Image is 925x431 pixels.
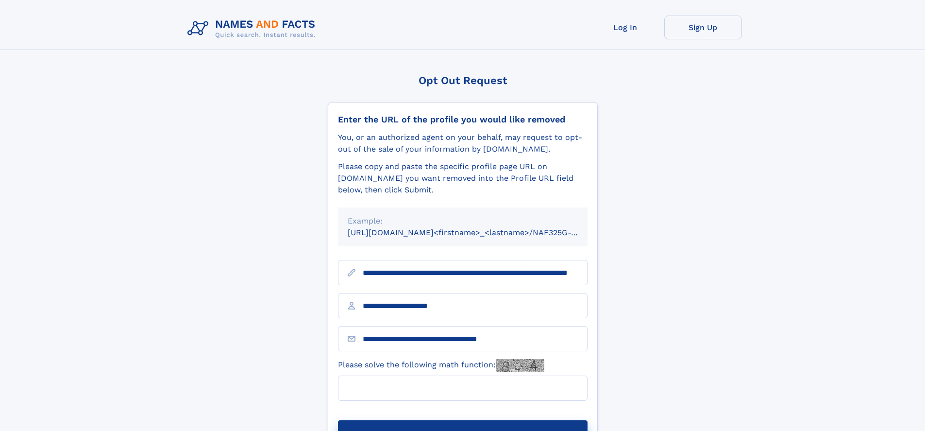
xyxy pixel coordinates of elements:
div: Opt Out Request [328,74,598,86]
a: Log In [587,16,664,39]
div: Please copy and paste the specific profile page URL on [DOMAIN_NAME] you want removed into the Pr... [338,161,588,196]
a: Sign Up [664,16,742,39]
div: You, or an authorized agent on your behalf, may request to opt-out of the sale of your informatio... [338,132,588,155]
div: Example: [348,215,578,227]
div: Enter the URL of the profile you would like removed [338,114,588,125]
label: Please solve the following math function: [338,359,544,372]
small: [URL][DOMAIN_NAME]<firstname>_<lastname>/NAF325G-xxxxxxxx [348,228,606,237]
img: Logo Names and Facts [184,16,323,42]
